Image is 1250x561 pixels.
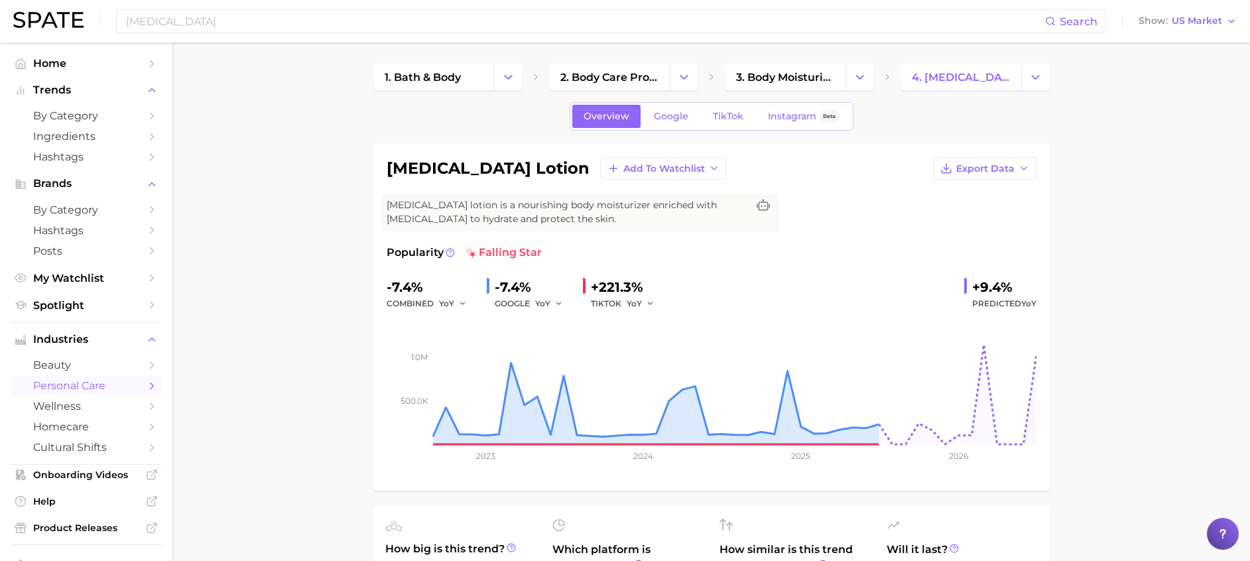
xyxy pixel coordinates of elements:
a: Help [11,491,162,511]
span: cultural shifts [33,441,139,454]
button: Change Category [1021,64,1050,90]
a: Ingredients [11,126,162,147]
button: Trends [11,80,162,100]
span: 2. body care products [560,71,658,84]
span: Beta [823,111,836,122]
a: cultural shifts [11,437,162,458]
button: Export Data [933,157,1036,180]
div: -7.4% [387,277,476,298]
span: falling star [466,245,542,261]
span: US Market [1172,17,1222,25]
a: by Category [11,105,162,126]
span: by Category [33,109,139,122]
button: Change Category [845,64,874,90]
a: homecare [11,416,162,437]
span: [MEDICAL_DATA] lotion is a nourishing body moisturizer enriched with [MEDICAL_DATA] to hydrate an... [387,198,747,226]
span: 1. bath & body [385,71,461,84]
span: Hashtags [33,151,139,163]
a: 3. body moisturizing products [725,64,845,90]
span: TikTok [713,111,743,122]
a: Google [643,105,700,128]
button: Brands [11,174,162,194]
span: Instagram [768,111,816,122]
span: personal care [33,379,139,392]
span: YoY [439,298,454,309]
span: Trends [33,84,139,96]
span: Brands [33,178,139,190]
span: Posts [33,245,139,257]
span: Google [654,111,688,122]
span: Predicted [972,296,1036,312]
span: beauty [33,359,139,371]
span: by Category [33,204,139,216]
a: Spotlight [11,295,162,316]
a: Onboarding Videos [11,465,162,485]
button: Industries [11,330,162,349]
tspan: 2026 [948,451,968,461]
a: 2. body care products [549,64,670,90]
a: 4. [MEDICAL_DATA] lotion [901,64,1021,90]
button: YoY [535,296,564,312]
span: 3. body moisturizing products [736,71,834,84]
a: Posts [11,241,162,261]
span: Spotlight [33,299,139,312]
span: YoY [1021,298,1036,308]
img: SPATE [13,12,84,28]
div: combined [387,296,476,312]
tspan: 2024 [633,451,653,461]
a: by Category [11,200,162,220]
span: Industries [33,334,139,345]
tspan: 2023 [475,451,495,461]
span: Show [1139,17,1168,25]
div: -7.4% [495,277,572,298]
span: wellness [33,400,139,412]
span: Export Data [956,163,1015,174]
span: Add to Watchlist [623,163,705,174]
span: Search [1060,15,1097,28]
h1: [MEDICAL_DATA] lotion [387,160,590,176]
a: Hashtags [11,147,162,167]
button: Change Category [494,64,523,90]
span: My Watchlist [33,272,139,284]
a: Overview [572,105,641,128]
div: TIKTOK [591,296,664,312]
span: homecare [33,420,139,433]
span: Product Releases [33,522,139,534]
button: Add to Watchlist [600,157,727,180]
span: Home [33,57,139,70]
tspan: 2025 [791,451,810,461]
a: Home [11,53,162,74]
a: My Watchlist [11,268,162,288]
a: Product Releases [11,518,162,538]
span: Popularity [387,245,444,261]
a: Hashtags [11,220,162,241]
div: +9.4% [972,277,1036,298]
button: YoY [439,296,468,312]
span: YoY [535,298,550,309]
span: Onboarding Videos [33,469,139,481]
button: Change Category [670,64,698,90]
a: personal care [11,375,162,396]
span: 4. [MEDICAL_DATA] lotion [912,71,1010,84]
a: beauty [11,355,162,375]
a: InstagramBeta [757,105,851,128]
span: Overview [584,111,629,122]
button: YoY [627,296,655,312]
a: TikTok [702,105,755,128]
span: YoY [627,298,642,309]
span: Hashtags [33,224,139,237]
div: GOOGLE [495,296,572,312]
span: Help [33,495,139,507]
div: +221.3% [591,277,664,298]
button: ShowUS Market [1135,13,1240,30]
input: Search here for a brand, industry, or ingredient [125,10,1045,32]
a: wellness [11,396,162,416]
img: falling star [466,247,476,258]
span: Ingredients [33,130,139,143]
a: 1. bath & body [373,64,494,90]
